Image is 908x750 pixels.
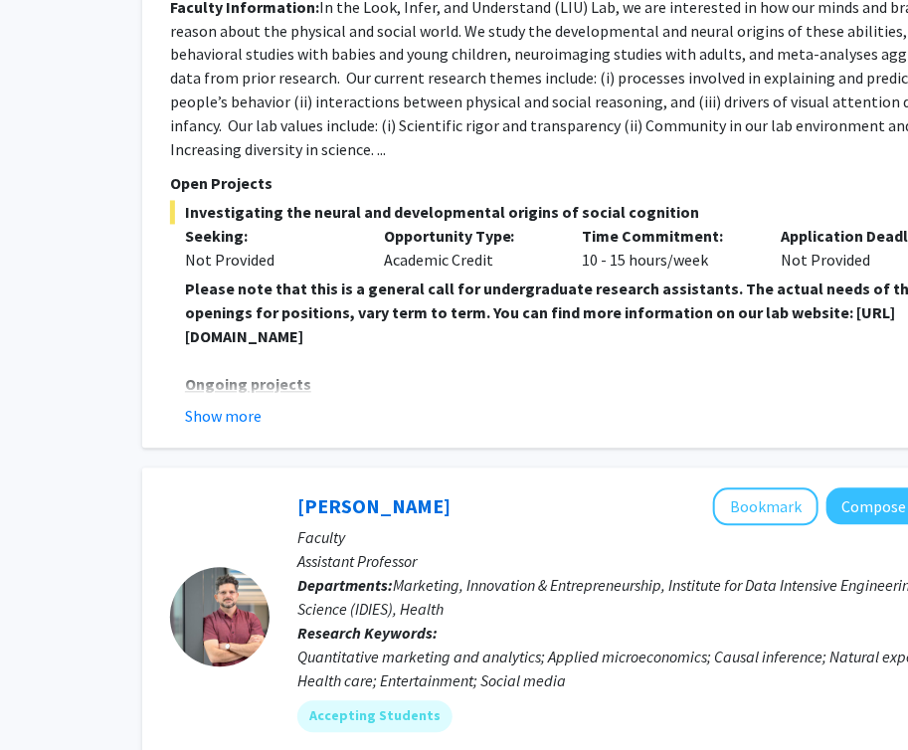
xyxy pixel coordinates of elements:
[384,225,553,249] p: Opportunity Type:
[369,225,568,273] div: Academic Credit
[713,488,818,526] button: Add Manuel Hermosilla to Bookmarks
[185,225,354,249] p: Seeking:
[583,225,752,249] p: Time Commitment:
[297,494,451,519] a: [PERSON_NAME]
[297,624,438,644] b: Research Keywords:
[297,701,453,733] mat-chip: Accepting Students
[185,405,262,429] button: Show more
[185,375,311,395] u: Ongoing projects
[297,576,393,596] b: Departments:
[15,660,85,735] iframe: Chat
[568,225,767,273] div: 10 - 15 hours/week
[185,249,354,273] div: Not Provided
